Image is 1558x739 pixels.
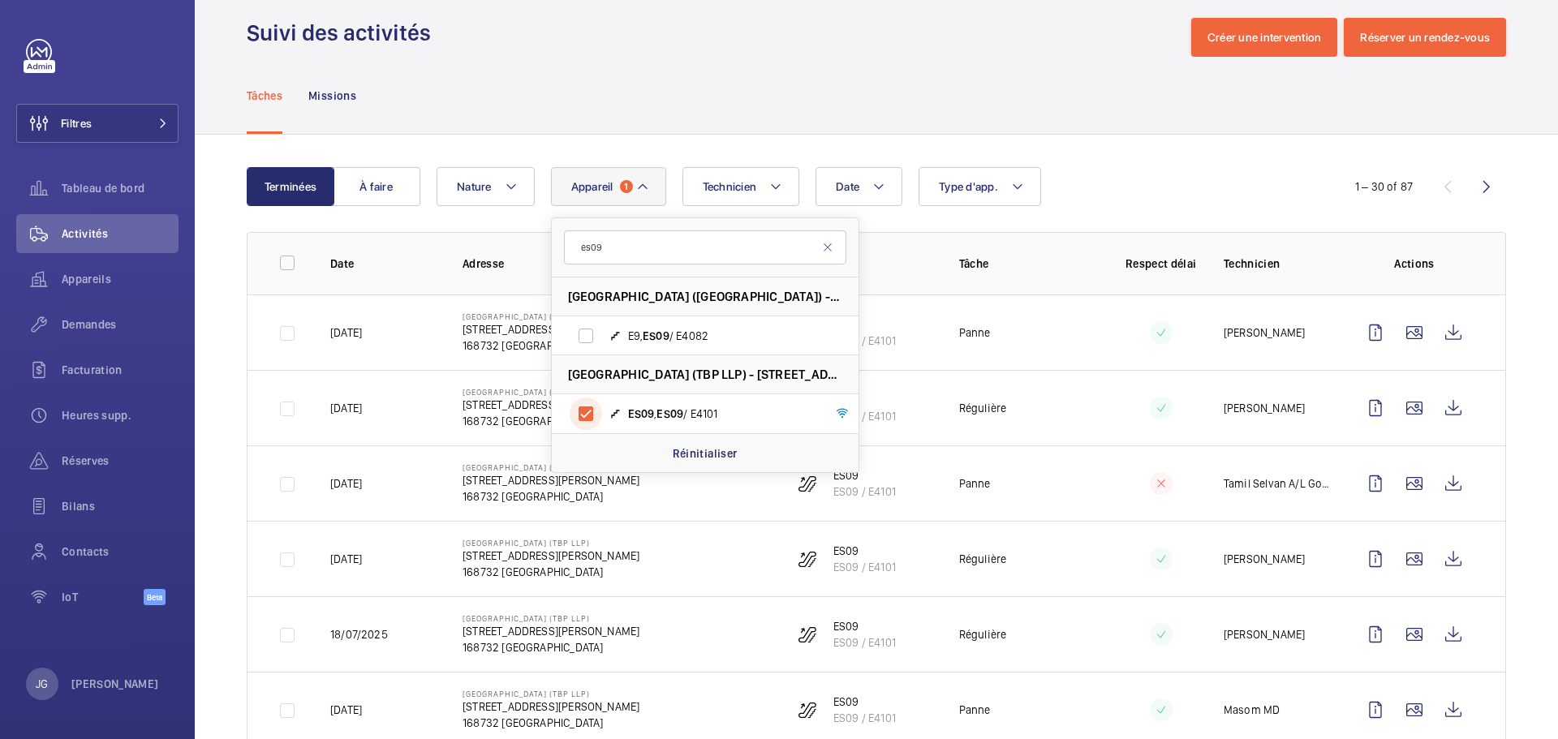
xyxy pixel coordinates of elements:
[308,88,356,104] p: Missions
[571,180,613,193] span: Appareil
[959,702,991,718] p: Panne
[330,475,362,492] p: [DATE]
[568,288,842,305] span: [GEOGRAPHIC_DATA] ([GEOGRAPHIC_DATA]) - [STREET_ADDRESS]
[833,333,896,349] p: ES09 / E4101
[1224,475,1330,492] p: Tamil Selvan A/L Goval
[1356,256,1473,272] p: Actions
[568,366,842,383] span: [GEOGRAPHIC_DATA] (TBP LLP) - [STREET_ADDRESS]
[833,467,896,483] p: ES09
[798,549,817,569] img: escalator.svg
[798,700,817,720] img: escalator.svg
[247,18,441,48] h1: Suivi des activités
[463,311,639,321] p: [GEOGRAPHIC_DATA] (TBP LLP)
[959,475,991,492] p: Panne
[798,625,817,644] img: escalator.svg
[463,564,639,580] p: 168732 [GEOGRAPHIC_DATA]
[463,715,639,731] p: 168732 [GEOGRAPHIC_DATA]
[62,271,179,287] span: Appareils
[682,167,800,206] button: Technicien
[833,408,896,424] p: ES09 / E4101
[330,702,362,718] p: [DATE]
[939,180,998,193] span: Type d'app.
[463,623,639,639] p: [STREET_ADDRESS][PERSON_NAME]
[794,256,933,272] p: Appareil
[833,710,896,726] p: ES09 / E4101
[836,180,859,193] span: Date
[833,618,896,634] p: ES09
[1191,18,1338,57] button: Créer une intervention
[551,167,666,206] button: Appareil1
[330,626,388,642] p: 18/07/2025
[62,453,179,469] span: Réserves
[463,689,639,698] p: [GEOGRAPHIC_DATA] (TBP LLP)
[1355,178,1413,195] div: 1 – 30 of 87
[833,316,896,333] p: ES09
[673,445,738,462] p: Réinitialiser
[144,589,166,605] span: Beta
[62,498,179,514] span: Bilans
[959,626,1007,642] p: Régulière
[919,167,1041,206] button: Type d'app.
[62,316,179,333] span: Demandes
[463,488,639,505] p: 168732 [GEOGRAPHIC_DATA]
[463,256,768,272] p: Adresse
[330,400,362,416] p: [DATE]
[61,115,92,131] span: Filtres
[703,180,757,193] span: Technicien
[620,180,633,193] span: 1
[959,400,1007,416] p: Régulière
[816,167,902,206] button: Date
[62,362,179,378] span: Facturation
[463,538,639,548] p: [GEOGRAPHIC_DATA] (TBP LLP)
[463,387,639,397] p: [GEOGRAPHIC_DATA] (TBP LLP)
[463,337,639,354] p: 168732 [GEOGRAPHIC_DATA]
[656,407,683,420] span: ES09
[437,167,535,206] button: Nature
[463,698,639,715] p: [STREET_ADDRESS][PERSON_NAME]
[247,167,334,206] button: Terminées
[1125,256,1198,272] p: Respect délai
[463,413,639,429] p: 168732 [GEOGRAPHIC_DATA]
[16,104,179,143] button: Filtres
[330,256,437,272] p: Date
[833,543,896,559] p: ES09
[1224,324,1305,341] p: [PERSON_NAME]
[463,397,639,413] p: [STREET_ADDRESS][PERSON_NAME]
[1224,626,1305,642] p: [PERSON_NAME]
[833,483,896,500] p: ES09 / E4101
[62,407,179,423] span: Heures supp.
[463,472,639,488] p: [STREET_ADDRESS][PERSON_NAME]
[463,613,639,623] p: [GEOGRAPHIC_DATA] (TBP LLP)
[643,329,669,342] span: ES09
[628,406,816,422] span: , / E4101
[833,634,896,651] p: ES09 / E4101
[1224,256,1330,272] p: Technicien
[959,256,1099,272] p: Tâche
[833,559,896,575] p: ES09 / E4101
[959,324,991,341] p: Panne
[71,676,159,692] p: [PERSON_NAME]
[833,392,896,408] p: ES09
[62,589,144,605] span: IoT
[62,544,179,560] span: Contacts
[463,321,639,337] p: [STREET_ADDRESS][PERSON_NAME]
[628,328,816,344] span: E9, / E4082
[333,167,420,206] button: À faire
[463,639,639,655] p: 168732 [GEOGRAPHIC_DATA]
[330,551,362,567] p: [DATE]
[564,230,846,264] input: Chercher par appareil ou adresse
[959,551,1007,567] p: Régulière
[463,462,639,472] p: [GEOGRAPHIC_DATA] (TBP LLP)
[1224,551,1305,567] p: [PERSON_NAME]
[798,474,817,493] img: escalator.svg
[463,548,639,564] p: [STREET_ADDRESS][PERSON_NAME]
[36,676,48,692] p: JG
[62,180,179,196] span: Tableau de bord
[1224,702,1280,718] p: Masom MD
[457,180,492,193] span: Nature
[1344,18,1506,57] button: Réserver un rendez-vous
[1224,400,1305,416] p: [PERSON_NAME]
[247,88,282,104] p: Tâches
[833,694,896,710] p: ES09
[628,407,655,420] span: ES09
